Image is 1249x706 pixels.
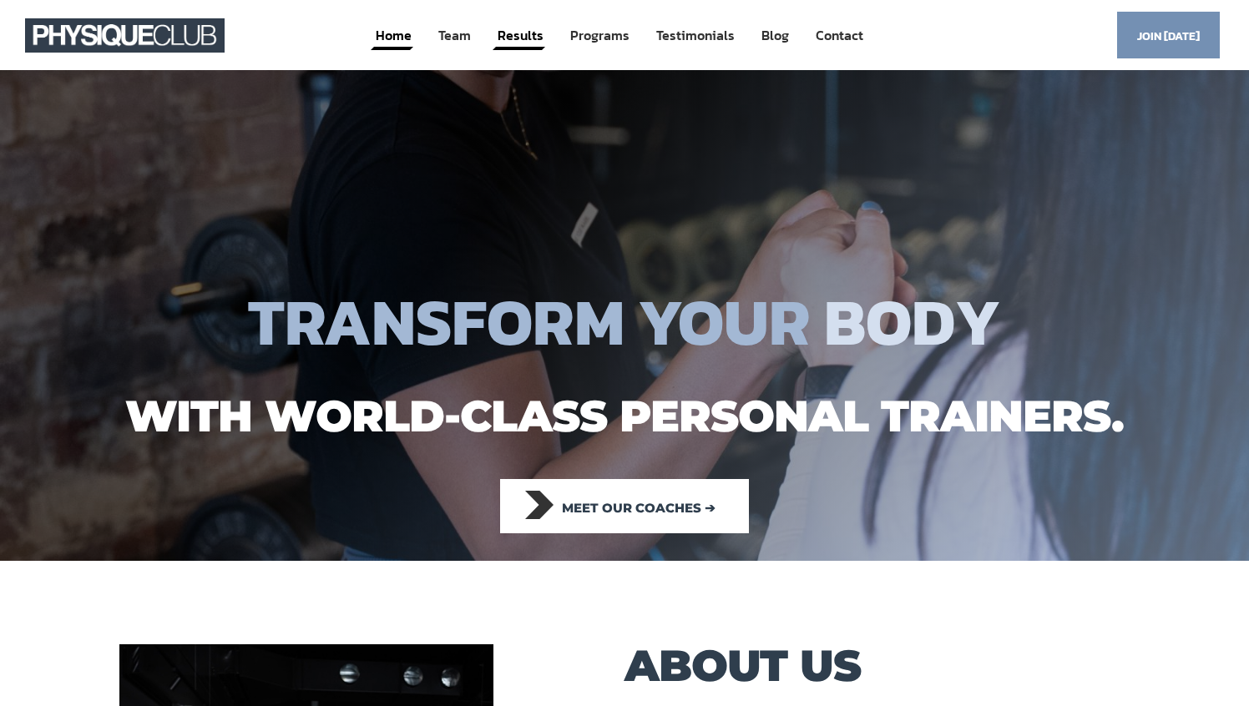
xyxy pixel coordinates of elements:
a: Home [374,20,413,51]
a: Team [437,20,473,51]
span: Y [955,293,1001,351]
a: Results [496,20,545,51]
a: Join [DATE] [1117,12,1220,58]
span: Meet our coaches ➔ [562,490,716,527]
a: Contact [814,20,865,51]
a: Blog [760,20,791,51]
a: Testimonials [655,20,736,51]
a: Programs [569,20,631,51]
span: Join [DATE] [1137,20,1200,53]
span: TRANSFORM YOUR [248,273,811,371]
h1: with world-class personal trainers. [99,387,1150,446]
h1: ABOUT US [624,644,993,688]
a: Meet our coaches ➔ [500,479,749,533]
